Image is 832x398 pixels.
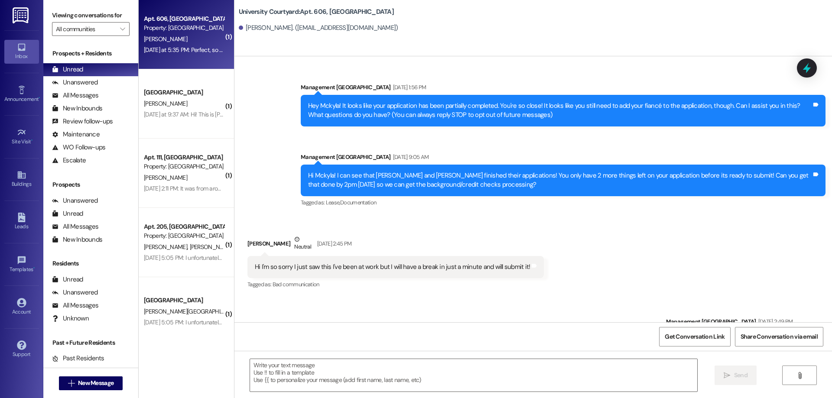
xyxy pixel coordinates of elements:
[13,7,30,23] img: ResiDesk Logo
[52,130,100,139] div: Maintenance
[68,380,75,387] i: 
[39,95,40,101] span: •
[78,379,114,388] span: New Message
[734,371,747,380] span: Send
[52,9,130,22] label: Viewing conversations for
[4,40,39,63] a: Inbox
[247,278,544,291] div: Tagged as:
[43,338,138,347] div: Past + Future Residents
[52,78,98,87] div: Unanswered
[43,49,138,58] div: Prospects + Residents
[52,235,102,244] div: New Inbounds
[52,104,102,113] div: New Inbounds
[59,376,123,390] button: New Message
[52,288,98,297] div: Unanswered
[52,314,89,323] div: Unknown
[52,301,98,310] div: All Messages
[52,117,113,126] div: Review follow-ups
[144,174,187,181] span: [PERSON_NAME]
[239,23,398,32] div: [PERSON_NAME]. ([EMAIL_ADDRESS][DOMAIN_NAME])
[144,110,430,118] div: [DATE] at 9:37 AM: Hi! This is [PERSON_NAME], I was wondering if you had any update on our applic...
[724,372,730,379] i: 
[301,83,825,95] div: Management [GEOGRAPHIC_DATA]
[239,7,394,16] b: University Courtyard: Apt. 606, [GEOGRAPHIC_DATA]
[796,372,803,379] i: 
[4,253,39,276] a: Templates •
[735,327,823,346] button: Share Conversation via email
[292,235,312,253] div: Neutral
[326,199,340,206] span: Lease ,
[52,196,98,205] div: Unanswered
[144,46,291,54] div: [DATE] at 5:35 PM: Perfect, so we should be covered then?
[4,210,39,233] a: Leads
[308,171,812,190] div: Hi Mckyla! I can see that [PERSON_NAME] and [PERSON_NAME] finished their applications! You only h...
[144,307,245,315] span: [PERSON_NAME][GEOGRAPHIC_DATA]
[52,156,86,165] div: Escalate
[308,101,812,120] div: Hey Mckyla! It looks like your application has been partially completed. You're so close! It look...
[52,143,105,152] div: WO Follow-ups
[189,243,288,251] span: [PERSON_NAME][GEOGRAPHIC_DATA]
[715,366,757,385] button: Send
[144,88,224,97] div: [GEOGRAPHIC_DATA]
[247,235,544,256] div: [PERSON_NAME]
[391,152,429,162] div: [DATE] 9:05 AM
[756,317,793,326] div: [DATE] 2:49 PM
[4,338,39,361] a: Support
[52,275,83,284] div: Unread
[4,125,39,149] a: Site Visit •
[340,199,377,206] span: Documentation
[56,22,116,36] input: All communities
[741,332,818,341] span: Share Conversation via email
[43,259,138,268] div: Residents
[315,239,352,248] div: [DATE] 2:45 PM
[666,317,825,329] div: Management [GEOGRAPHIC_DATA]
[4,168,39,191] a: Buildings
[144,162,224,171] div: Property: [GEOGRAPHIC_DATA]
[144,100,187,107] span: [PERSON_NAME]
[120,26,125,32] i: 
[144,14,224,23] div: Apt. 606, [GEOGRAPHIC_DATA]
[144,23,224,32] div: Property: [GEOGRAPHIC_DATA]
[4,295,39,319] a: Account
[659,327,730,346] button: Get Conversation Link
[33,265,35,271] span: •
[144,184,630,192] div: [DATE] 2:11 PM: It was from around 1-4 ish. I can't remember what number they were in but they we...
[144,222,224,231] div: Apt. 205, [GEOGRAPHIC_DATA]
[144,243,190,251] span: [PERSON_NAME]
[391,83,426,92] div: [DATE] 1:56 PM
[52,222,98,231] div: All Messages
[144,153,224,162] div: Apt. 111, [GEOGRAPHIC_DATA]
[273,281,319,288] span: Bad communication
[31,137,32,143] span: •
[665,332,725,341] span: Get Conversation Link
[144,231,224,240] div: Property: [GEOGRAPHIC_DATA]
[52,209,83,218] div: Unread
[144,35,187,43] span: [PERSON_NAME]
[43,180,138,189] div: Prospects
[52,354,104,363] div: Past Residents
[255,262,530,272] div: Hi I'm so sorry I just saw this I've been at work but I will have a break in just a minute and wi...
[301,196,825,209] div: Tagged as:
[52,91,98,100] div: All Messages
[144,296,224,305] div: [GEOGRAPHIC_DATA]
[52,65,83,74] div: Unread
[301,152,825,165] div: Management [GEOGRAPHIC_DATA]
